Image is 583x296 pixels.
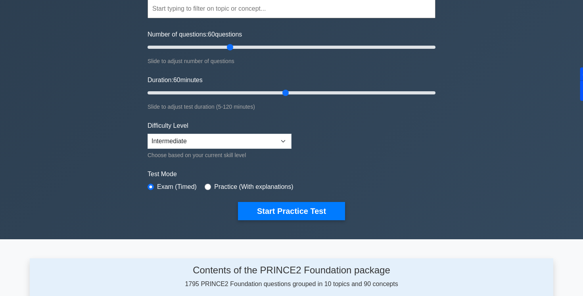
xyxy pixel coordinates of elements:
label: Number of questions: questions [148,30,242,39]
label: Duration: minutes [148,75,203,85]
h4: Contents of the PRINCE2 Foundation package [105,265,478,276]
div: Choose based on your current skill level [148,150,291,160]
label: Exam (Timed) [157,182,197,192]
span: 60 [208,31,215,38]
label: Test Mode [148,169,435,179]
label: Difficulty Level [148,121,188,131]
label: Practice (With explanations) [214,182,293,192]
div: 1795 PRINCE2 Foundation questions grouped in 10 topics and 90 concepts [105,265,478,289]
span: 60 [173,77,180,83]
div: Slide to adjust number of questions [148,56,435,66]
button: Start Practice Test [238,202,345,220]
div: Slide to adjust test duration (5-120 minutes) [148,102,435,111]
